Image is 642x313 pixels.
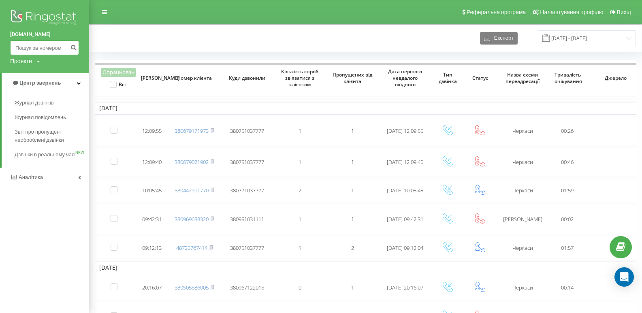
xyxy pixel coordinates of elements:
span: Тип дзвінка [437,72,459,84]
a: Дзвінки в реальному часіNEW [15,147,89,162]
span: Вихід [617,9,631,15]
a: Звіт про пропущені необроблені дзвінки [15,125,89,147]
span: Статус [469,75,491,81]
span: Звіт про пропущені необроблені дзвінки [15,128,85,144]
td: 00:14 [549,276,585,300]
div: Проекти [10,57,32,65]
a: 380679021902 [175,158,209,166]
span: Куди дзвонили [227,75,267,81]
span: 1 [299,127,301,134]
td: [PERSON_NAME] [496,204,549,234]
span: 1 [351,187,354,194]
span: Журнал повідомлень [15,113,66,121]
span: Журнал дзвінків [15,99,53,107]
td: Черкаси [496,236,549,260]
td: 00:26 [549,116,585,146]
a: [DOMAIN_NAME] [10,30,79,38]
span: Налаштування профілю [540,9,603,15]
span: Аналiтика [19,174,43,180]
span: 2 [299,187,301,194]
span: Експорт [490,35,514,41]
a: 380442901770 [175,187,209,194]
span: 1 [351,215,354,223]
span: Дата першого невдалого вхідного [385,68,425,87]
td: 10:05:45 [136,179,168,203]
td: 12:09:40 [136,147,168,177]
span: Назва схеми переадресації [503,72,543,84]
a: 380679171973 [175,127,209,134]
span: Дзвінки в реальному часі [15,151,75,159]
a: Журнал дзвінків [15,96,89,110]
span: 380751037777 [230,244,264,251]
td: 12:09:55 [136,116,168,146]
span: 380771037777 [230,187,264,194]
span: [DATE] 12:09:40 [387,158,423,166]
span: [DATE] 09:12:04 [387,244,423,251]
span: [DATE] 10:05:45 [387,187,423,194]
span: Тривалість очікування [555,72,580,84]
img: Ringostat logo [10,8,79,28]
span: 380751037777 [230,158,264,166]
span: Номер клієнта [175,75,215,81]
a: Центр звернень [2,73,89,93]
span: Пропущених від клієнта [333,72,373,84]
input: Пошук за номером [10,40,79,55]
span: [DATE] 12:09:55 [387,127,423,134]
td: 00:46 [549,147,585,177]
span: 1 [299,158,301,166]
div: Open Intercom Messenger [614,267,634,287]
a: 380505586005 [175,284,209,291]
td: Черкаси [496,179,549,203]
td: 20:16:07 [136,276,168,300]
a: 380969688320 [175,215,209,223]
td: 09:42:31 [136,204,168,234]
a: Журнал повідомлень [15,110,89,125]
span: [PERSON_NAME] [141,75,163,81]
td: 00:02 [549,204,585,234]
td: 01:57 [549,236,585,260]
span: 380967122015 [230,284,264,291]
td: 01:59 [549,179,585,203]
button: Експорт [480,32,518,45]
span: 2 [351,244,354,251]
span: 1 [351,284,354,291]
span: 0 [299,284,301,291]
td: 09:12:13 [136,236,168,260]
span: Джерело [592,75,640,81]
span: 380951031111 [230,215,264,223]
td: Черкаси [496,116,549,146]
span: 380751037777 [230,127,264,134]
span: 1 [299,215,301,223]
td: Черкаси [496,147,549,177]
a: 48735767414 [176,244,207,251]
span: Реферальна програма [467,9,526,15]
span: [DATE] 09:42:31 [387,215,423,223]
span: 1 [351,127,354,134]
span: Кількість спроб зв'язатися з клієнтом [280,68,320,87]
span: [DATE] 20:16:07 [387,284,423,291]
td: Черкаси [496,276,549,300]
span: 1 [351,158,354,166]
span: Центр звернень [19,80,61,86]
span: 1 [299,244,301,251]
label: Всі [110,81,126,88]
